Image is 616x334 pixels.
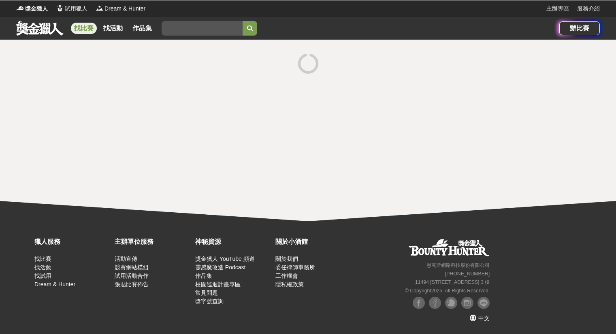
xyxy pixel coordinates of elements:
a: 工作機會 [275,273,298,279]
a: 作品集 [195,273,212,279]
span: 中文 [478,315,490,321]
small: 恩克斯網路科技股份有限公司 [426,262,490,268]
a: 張貼比賽佈告 [115,281,149,287]
div: 獵人服務 [34,237,111,247]
img: Logo [16,4,24,12]
small: 11494 [STREET_ADDRESS] 3 樓 [415,279,490,285]
span: 試用獵人 [65,4,87,13]
a: Logo試用獵人 [56,4,87,13]
a: Dream & Hunter [34,281,75,287]
small: © Copyright 2025 . All Rights Reserved. [405,288,490,294]
div: 關於小酒館 [275,237,352,247]
span: Dream & Hunter [104,4,145,13]
a: 找比賽 [34,256,51,262]
a: 找比賽 [71,23,97,34]
div: 主辦單位服務 [115,237,191,247]
img: Instagram [461,297,473,309]
a: 獎金獵人 YouTube 頻道 [195,256,255,262]
a: 服務介紹 [577,4,600,13]
a: 校園巡迴計畫專區 [195,281,241,287]
img: Logo [56,4,64,12]
span: 獎金獵人 [25,4,48,13]
a: 主辦專區 [546,4,569,13]
img: Facebook [413,297,425,309]
a: 獎字號查詢 [195,298,224,304]
img: Facebook [429,297,441,309]
a: 辦比賽 [559,21,600,35]
a: 活動宣傳 [115,256,137,262]
a: 作品集 [129,23,155,34]
img: Plurk [445,297,457,309]
a: 找活動 [34,264,51,271]
a: 關於我們 [275,256,298,262]
a: 試用活動合作 [115,273,149,279]
a: 找活動 [100,23,126,34]
a: 常見問題 [195,290,218,296]
a: 靈感魔改造 Podcast [195,264,245,271]
div: 神秘資源 [195,237,271,247]
a: 競賽網站模組 [115,264,149,271]
a: LogoDream & Hunter [96,4,145,13]
small: [PHONE_NUMBER] [445,271,490,277]
img: LINE [477,297,490,309]
a: 找試用 [34,273,51,279]
a: 隱私權政策 [275,281,304,287]
img: Logo [96,4,104,12]
a: Logo獎金獵人 [16,4,48,13]
a: 委任律師事務所 [275,264,315,271]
